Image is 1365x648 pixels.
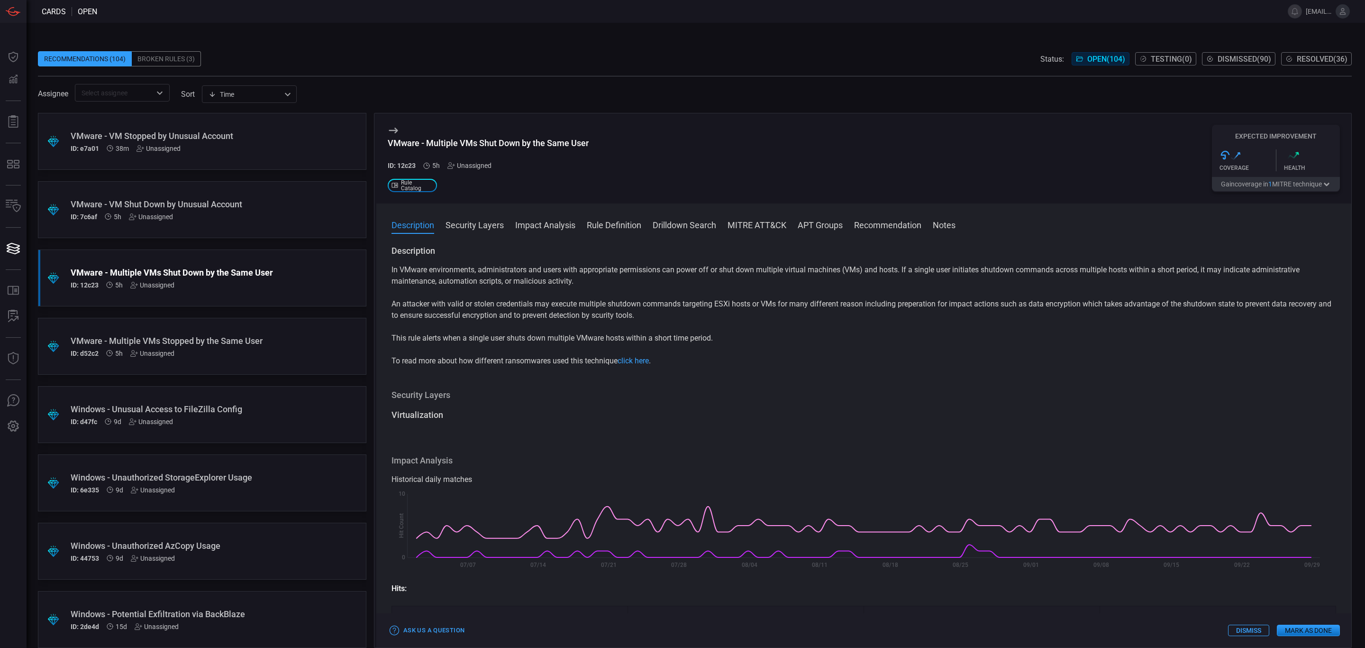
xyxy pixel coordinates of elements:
button: Detections [2,68,25,91]
text: 0 [402,554,405,561]
h3: Description [391,245,1336,257]
span: Open ( 104 ) [1087,55,1125,64]
button: Inventory [2,195,25,218]
div: Unassigned [135,623,179,630]
button: Notes [933,219,955,230]
text: 09/15 [1164,562,1179,568]
text: 07/14 [530,562,546,568]
text: 07/28 [671,562,687,568]
div: VMware - VM Shut Down by Unusual Account [71,199,298,209]
button: Testing(0) [1135,52,1196,65]
text: 09/22 [1234,562,1250,568]
div: Unassigned [130,350,174,357]
text: 08/18 [883,562,898,568]
p: To read more about how different ransomwares used this technique . [391,355,1336,367]
div: Unassigned [136,145,181,152]
h5: ID: 7c6af [71,213,97,221]
div: Unassigned [130,281,174,289]
div: Unassigned [129,213,173,221]
span: Sep 15, 2025 3:57 AM [116,623,127,630]
button: Security Layers [446,219,504,230]
div: Broken Rules (3) [132,51,201,66]
div: VMware - Multiple VMs Shut Down by the Same User [388,138,589,148]
button: Impact Analysis [515,219,575,230]
span: Sep 21, 2025 3:13 AM [116,486,123,494]
button: Gaincoverage in1MITRE technique [1212,177,1340,191]
text: 08/25 [953,562,968,568]
div: Windows - Potential Exfiltration via BackBlaze [71,609,298,619]
h5: Expected Improvement [1212,132,1340,140]
div: Coverage [1219,165,1276,171]
span: Rule Catalog [401,180,433,191]
span: Assignee [38,89,68,98]
div: Time [209,90,282,99]
button: ALERT ANALYSIS [2,305,25,328]
button: Drilldown Search [653,219,716,230]
button: Ask Us a Question [388,623,467,638]
button: Dismiss [1228,625,1269,636]
text: 09/29 [1304,562,1320,568]
button: Rule Catalog [2,279,25,302]
button: Threat Intelligence [2,347,25,370]
button: Dashboard [2,46,25,68]
h5: ID: 12c23 [388,162,416,169]
span: Resolved ( 36 ) [1297,55,1347,64]
h5: ID: d52c2 [71,350,99,357]
div: Unassigned [131,555,175,562]
text: 09/01 [1023,562,1039,568]
h5: ID: 44753 [71,555,99,562]
button: Recommendation [854,219,921,230]
span: Sep 30, 2025 5:06 AM [114,213,121,221]
span: Status: [1040,55,1064,64]
span: open [78,7,97,16]
text: Hit Count [398,513,405,538]
span: Sep 30, 2025 9:15 AM [116,145,129,152]
h5: ID: 12c23 [71,281,99,289]
h5: ID: 6e335 [71,486,99,494]
span: Sep 30, 2025 5:05 AM [115,281,123,289]
button: Dismissed(90) [1202,52,1275,65]
text: 09/08 [1093,562,1109,568]
text: 10 [399,491,405,497]
strong: Hits: [391,584,407,593]
button: APT Groups [798,219,843,230]
h5: ID: 2de4d [71,623,99,630]
button: Description [391,219,434,230]
span: Sep 30, 2025 5:05 AM [115,350,123,357]
button: Open [153,86,166,100]
text: 08/04 [742,562,757,568]
text: 07/21 [601,562,617,568]
button: Mark as Done [1277,625,1340,636]
span: Sep 30, 2025 5:05 AM [432,162,440,169]
div: VMware - Multiple VMs Shut Down by the Same User [71,268,298,278]
div: Health [1284,165,1340,171]
div: Unassigned [447,162,491,169]
span: Sep 21, 2025 3:13 AM [114,418,121,426]
div: Windows - Unusual Access to FileZilla Config [71,404,298,414]
p: In VMware environments, administrators and users with appropriate permissions can power off or sh... [391,264,1336,287]
div: Recommendations (104) [38,51,132,66]
button: Resolved(36) [1281,52,1352,65]
text: 08/11 [812,562,828,568]
h5: ID: e7a01 [71,145,99,152]
div: Historical daily matches [391,474,1336,485]
button: Cards [2,237,25,260]
p: This rule alerts when a single user shuts down multiple VMware hosts within a short time period. [391,333,1336,344]
a: click here [618,356,649,365]
span: Dismissed ( 90 ) [1218,55,1271,64]
p: An attacker with valid or stolen credentials may execute multiple shutdown commands targeting ESX... [391,298,1336,321]
span: Cards [42,7,66,16]
span: [EMAIL_ADDRESS][DOMAIN_NAME] [1306,8,1332,15]
span: 1 [1268,180,1272,188]
div: Windows - Unauthorized AzCopy Usage [71,541,298,551]
div: Virtualization [391,409,443,421]
button: Ask Us A Question [2,389,25,412]
span: Sep 21, 2025 3:13 AM [116,555,123,562]
span: Testing ( 0 ) [1151,55,1192,64]
button: Open(104) [1072,52,1129,65]
button: MITRE ATT&CK [728,219,786,230]
button: Reports [2,111,25,133]
input: Select assignee [78,87,151,99]
text: 07/07 [460,562,476,568]
div: VMware - Multiple VMs Stopped by the Same User [71,336,298,346]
